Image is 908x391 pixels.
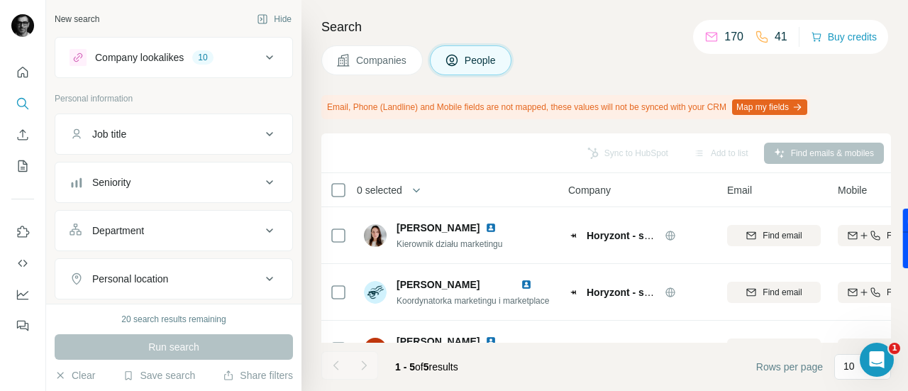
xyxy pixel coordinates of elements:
button: Share filters [223,368,293,382]
p: 10 [843,359,855,373]
span: Find email [763,343,802,356]
img: Logo of Horyzont - sklep turystyczny [568,230,580,241]
span: Horyzont - sklep turystyczny [587,230,722,241]
button: Dashboard [11,282,34,307]
div: 10 [192,51,213,64]
span: Find email [763,229,802,242]
span: Companies [356,53,408,67]
button: Hide [247,9,301,30]
span: Mobile [838,183,867,197]
span: Kierownik działu marketingu [397,239,502,249]
div: 20 search results remaining [121,313,226,326]
button: Map my fields [732,99,807,115]
span: Company [568,183,611,197]
button: Find email [727,338,821,360]
button: My lists [11,153,34,179]
img: Avatar [364,281,387,304]
button: Feedback [11,313,34,338]
p: 41 [775,28,787,45]
div: Company lookalikes [95,50,184,65]
button: Enrich CSV [11,122,34,148]
span: results [395,361,458,373]
div: Email, Phone (Landline) and Mobile fields are not mapped, these values will not be synced with yo... [321,95,810,119]
span: [PERSON_NAME] [397,334,480,348]
span: 1 [889,343,900,354]
span: 5 [423,361,429,373]
button: Quick start [11,60,34,85]
button: Find email [727,282,821,303]
div: Seniority [92,175,131,189]
span: Horyzont - sklep turystyczny [587,287,722,298]
button: Seniority [55,165,292,199]
button: Search [11,91,34,116]
button: Use Surfe API [11,250,34,276]
button: Clear [55,368,95,382]
span: 0 selected [357,183,402,197]
img: Avatar [364,338,387,360]
h4: Search [321,17,891,37]
span: Find email [763,286,802,299]
img: LinkedIn logo [485,222,497,233]
button: Use Surfe on LinkedIn [11,219,34,245]
div: Job title [92,127,126,141]
span: of [415,361,423,373]
span: [PERSON_NAME] [397,279,480,290]
span: Koordynatorka marketingu i marketplace [397,296,549,306]
button: Job title [55,117,292,151]
button: Save search [123,368,195,382]
span: Email [727,183,752,197]
span: People [465,53,497,67]
button: Company lookalikes10 [55,40,292,75]
img: Avatar [364,224,387,247]
img: Logo of Horyzont - sklep turystyczny [568,287,580,298]
img: LinkedIn logo [521,279,532,290]
div: Department [92,224,144,238]
p: Personal information [55,92,293,105]
button: Find email [727,225,821,246]
button: Buy credits [811,27,877,47]
button: Personal location [55,262,292,296]
span: [PERSON_NAME] [397,221,480,235]
img: LinkedIn logo [485,336,497,347]
iframe: Intercom live chat [860,343,894,377]
div: New search [55,13,99,26]
span: Rows per page [756,360,823,374]
button: Department [55,214,292,248]
div: Personal location [92,272,168,286]
img: Avatar [11,14,34,37]
p: 170 [724,28,743,45]
span: 1 - 5 [395,361,415,373]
